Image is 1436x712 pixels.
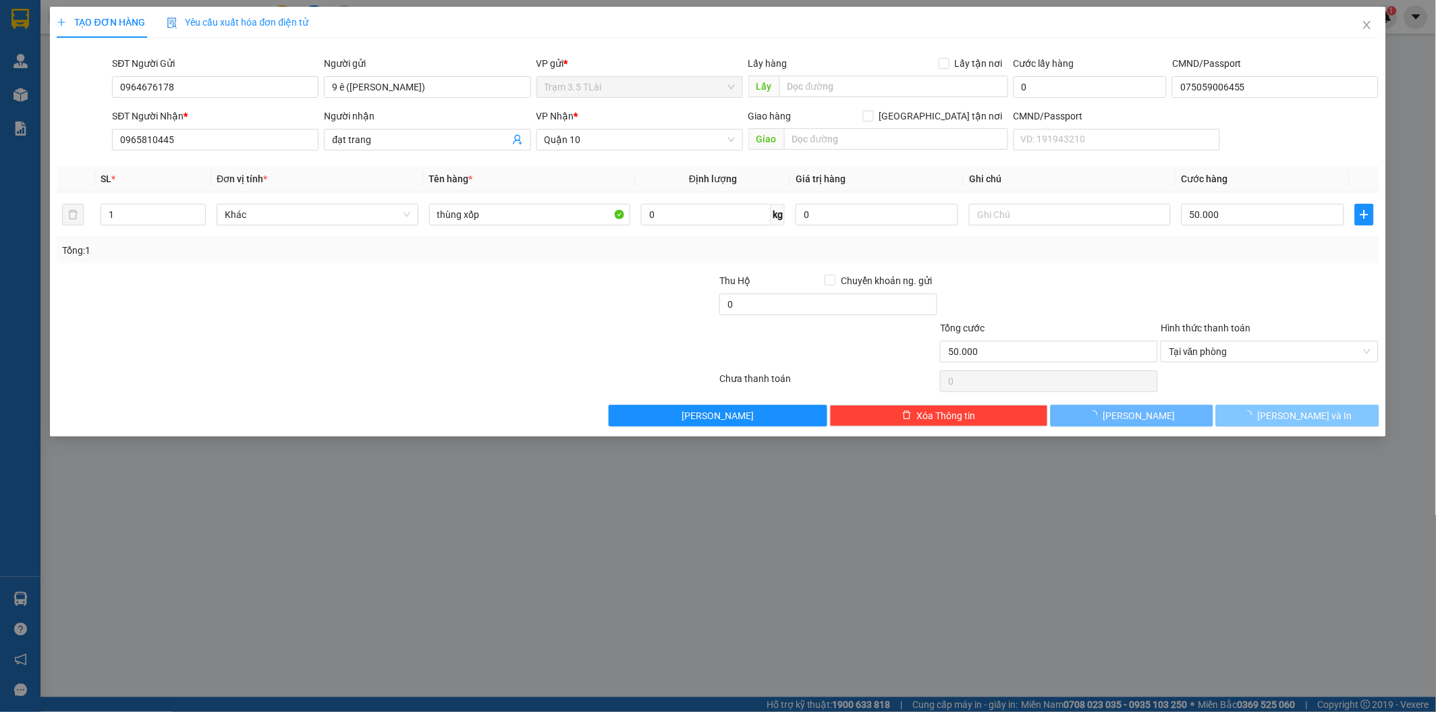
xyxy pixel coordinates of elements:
input: Dọc đường [779,76,1008,97]
div: SĐT Người Gửi [112,56,319,71]
button: deleteXóa Thông tin [830,405,1048,427]
span: Tại văn phòng [1169,341,1371,362]
button: [PERSON_NAME] [609,405,827,427]
span: CR : [10,88,31,103]
span: Giá trị hàng [796,173,846,184]
span: Khác [225,204,410,225]
div: VP gửi [536,56,743,71]
span: loading [1243,410,1258,420]
span: Định lượng [689,173,737,184]
input: Cước lấy hàng [1014,76,1167,98]
div: 40.000 [10,87,99,103]
input: Dọc đường [784,128,1008,150]
span: close [1362,20,1373,30]
span: Quận 10 [545,130,735,150]
label: Hình thức thanh toán [1161,323,1250,333]
span: SL [101,173,111,184]
span: Yêu cầu xuất hóa đơn điện tử [167,17,309,28]
th: Ghi chú [964,166,1176,192]
button: [PERSON_NAME] và In [1216,405,1379,427]
span: Đơn vị tính [217,173,267,184]
span: Giao hàng [748,111,792,121]
div: Quận 10 [106,11,191,44]
span: Lấy hàng [748,58,788,69]
div: Tổng: 1 [62,243,554,258]
img: icon [167,18,177,28]
button: plus [1355,204,1373,225]
button: Close [1348,7,1386,45]
div: Người nhận [324,109,530,124]
span: plus [57,18,66,27]
div: CMND/Passport [1172,56,1379,71]
span: [PERSON_NAME] [1103,408,1176,423]
div: Trạm 3.5 TLài [11,11,96,44]
span: kg [771,204,785,225]
span: plus [1356,209,1373,220]
span: Tổng cước [940,323,985,333]
input: VD: Bàn, Ghế [429,204,631,225]
span: Lấy tận nơi [949,56,1008,71]
label: Cước lấy hàng [1014,58,1074,69]
span: loading [1088,410,1103,420]
span: Thu Hộ [719,275,750,286]
div: SĐT Người Nhận [112,109,319,124]
span: Chuyển khoản ng. gửi [835,273,937,288]
div: quyền [11,44,96,60]
span: Trạm 3.5 TLài [545,77,735,97]
span: [PERSON_NAME] và In [1258,408,1352,423]
span: user-add [512,134,523,145]
input: 0 [796,204,958,225]
span: Gửi: [11,13,32,27]
span: VP Nhận [536,111,574,121]
span: [GEOGRAPHIC_DATA] tận nơi [874,109,1008,124]
span: [PERSON_NAME] [682,408,754,423]
span: Tên hàng [429,173,473,184]
span: Lấy [748,76,779,97]
span: Cước hàng [1182,173,1228,184]
button: delete [62,204,84,225]
div: cúc [106,44,191,60]
div: Chưa thanh toán [718,371,939,395]
div: Người gửi [324,56,530,71]
div: CMND/Passport [1014,109,1220,124]
span: Nhận: [106,13,138,27]
span: Xóa Thông tin [917,408,976,423]
span: TẠO ĐƠN HÀNG [57,17,144,28]
span: delete [902,410,912,421]
span: Giao [748,128,784,150]
button: [PERSON_NAME] [1051,405,1213,427]
input: Ghi Chú [969,204,1171,225]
